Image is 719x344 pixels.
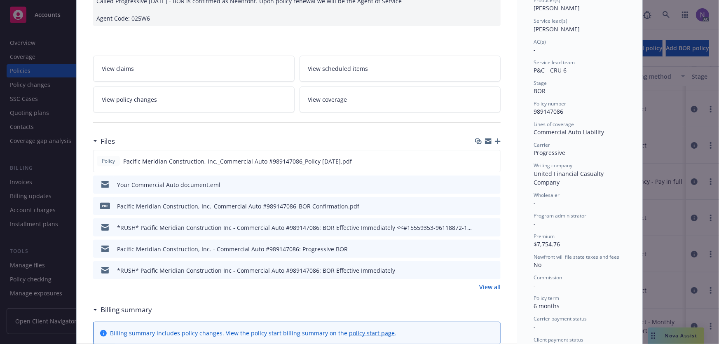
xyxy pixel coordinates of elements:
[534,281,536,289] span: -
[300,87,501,112] a: View coverage
[490,245,497,253] button: preview file
[534,295,559,302] span: Policy term
[534,274,562,281] span: Commission
[534,128,626,136] div: Commercial Auto Liability
[490,180,497,189] button: preview file
[100,203,110,209] span: pdf
[93,304,152,315] div: Billing summary
[534,192,560,199] span: Wholesaler
[534,220,536,227] span: -
[476,157,483,166] button: download file
[477,180,483,189] button: download file
[534,240,560,248] span: $7,754.76
[93,136,115,147] div: Files
[534,261,541,269] span: No
[102,64,134,73] span: View claims
[102,95,157,104] span: View policy changes
[534,121,574,128] span: Lines of coverage
[477,245,483,253] button: download file
[117,180,220,189] div: Your Commercial Auto document.eml
[117,223,473,232] div: *RUSH* Pacific Meridian Construction Inc - Commercial Auto #989147086: BOR Effective Immediately ...
[534,25,580,33] span: [PERSON_NAME]
[534,66,567,74] span: P&C - CRU 6
[477,202,483,211] button: download file
[534,199,536,207] span: -
[117,245,348,253] div: Pacific Meridian Construction, Inc. - Commercial Auto #989147086: Progressive BOR
[490,266,497,275] button: preview file
[490,202,497,211] button: preview file
[534,59,575,66] span: Service lead team
[534,38,546,45] span: AC(s)
[534,4,580,12] span: [PERSON_NAME]
[477,266,483,275] button: download file
[123,157,352,166] span: Pacific Meridian Construction, Inc._Commercial Auto #989147086_Policy [DATE].pdf
[534,80,547,87] span: Stage
[490,223,497,232] button: preview file
[300,56,501,82] a: View scheduled items
[534,108,563,115] span: 989147086
[534,323,536,331] span: -
[101,304,152,315] h3: Billing summary
[349,329,395,337] a: policy start page
[534,17,567,24] span: Service lead(s)
[117,266,395,275] div: *RUSH* Pacific Meridian Construction Inc - Commercial Auto #989147086: BOR Effective Immediately
[534,336,583,343] span: Client payment status
[534,170,605,186] span: United Financial Casualty Company
[100,157,117,165] span: Policy
[534,100,566,107] span: Policy number
[534,212,586,219] span: Program administrator
[534,162,572,169] span: Writing company
[534,253,619,260] span: Newfront will file state taxes and fees
[534,141,550,148] span: Carrier
[93,56,295,82] a: View claims
[534,87,546,95] span: BOR
[477,223,483,232] button: download file
[534,149,565,157] span: Progressive
[308,64,368,73] span: View scheduled items
[110,329,396,337] div: Billing summary includes policy changes. View the policy start billing summary on the .
[489,157,497,166] button: preview file
[308,95,347,104] span: View coverage
[117,202,359,211] div: Pacific Meridian Construction, Inc._Commercial Auto #989147086_BOR Confirmation.pdf
[101,136,115,147] h3: Files
[479,283,501,291] a: View all
[534,46,536,54] span: -
[93,87,295,112] a: View policy changes
[534,233,555,240] span: Premium
[534,302,560,310] span: 6 months
[534,315,587,322] span: Carrier payment status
